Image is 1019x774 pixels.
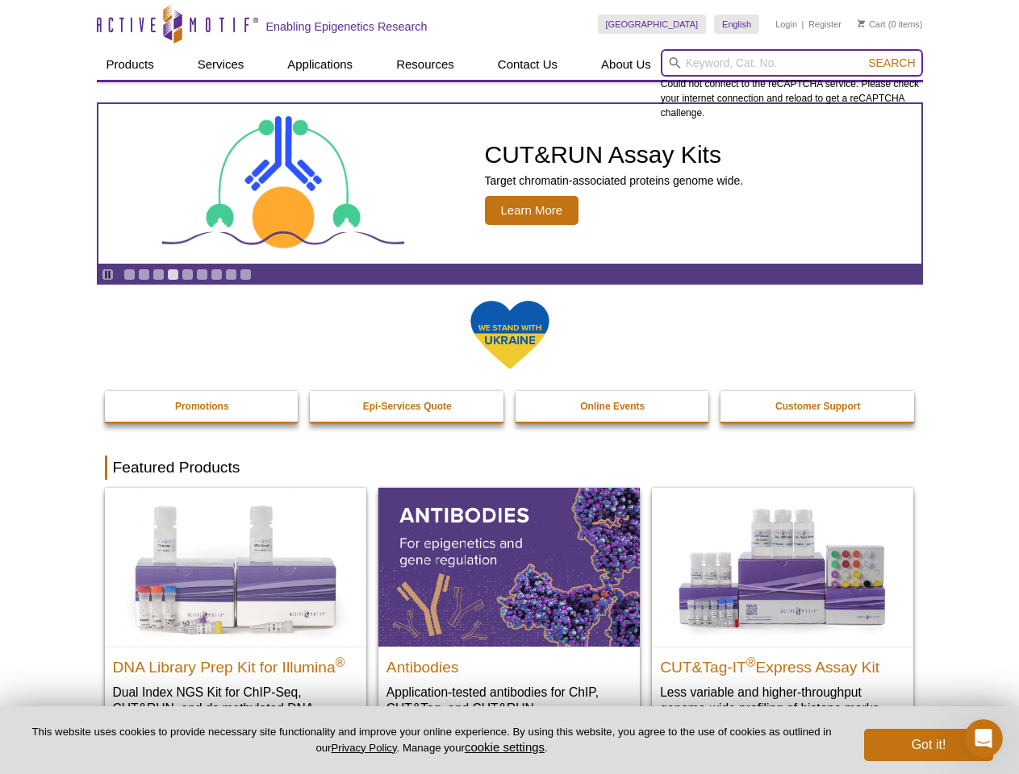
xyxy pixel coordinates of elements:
[802,15,804,34] li: |
[105,488,366,748] a: DNA Library Prep Kit for Illumina DNA Library Prep Kit for Illumina® Dual Index NGS Kit for ChIP-...
[105,456,915,480] h2: Featured Products
[858,19,865,27] img: Your Cart
[113,684,358,733] p: Dual Index NGS Kit for ChIP-Seq, CUT&RUN, and ds methylated DNA assays.
[331,742,396,754] a: Privacy Policy
[378,488,640,646] img: All Antibodies
[775,401,860,412] strong: Customer Support
[386,684,632,717] p: Application-tested antibodies for ChIP, CUT&Tag, and CUT&RUN.
[162,110,404,258] img: CUT&RUN Assay Kits
[652,488,913,732] a: CUT&Tag-IT® Express Assay Kit CUT&Tag-IT®Express Assay Kit Less variable and higher-throughput ge...
[746,655,756,668] sup: ®
[661,49,923,77] input: Keyword, Cat. No.
[167,268,179,281] a: Go to slide 4
[516,391,711,422] a: Online Events
[175,401,229,412] strong: Promotions
[591,49,661,80] a: About Us
[26,725,837,755] p: This website uses cookies to provide necessary site functionality and improve your online experie...
[720,391,916,422] a: Customer Support
[660,651,905,676] h2: CUT&Tag-IT Express Assay Kit
[278,49,362,80] a: Applications
[964,719,1003,758] iframe: Intercom live chat
[858,15,923,34] li: (0 items)
[336,655,345,668] sup: ®
[105,391,300,422] a: Promotions
[714,15,759,34] a: English
[858,19,886,30] a: Cart
[123,268,136,281] a: Go to slide 1
[98,104,921,264] article: CUT&RUN Assay Kits
[240,268,252,281] a: Go to slide 9
[485,143,744,167] h2: CUT&RUN Assay Kits
[196,268,208,281] a: Go to slide 6
[863,56,920,70] button: Search
[378,488,640,732] a: All Antibodies Antibodies Application-tested antibodies for ChIP, CUT&Tag, and CUT&RUN.
[661,49,923,120] div: Could not connect to the reCAPTCHA service. Please check your internet connection and reload to g...
[488,49,567,80] a: Contact Us
[386,651,632,676] h2: Antibodies
[864,729,993,761] button: Got it!
[225,268,237,281] a: Go to slide 8
[485,196,579,225] span: Learn More
[105,488,366,646] img: DNA Library Prep Kit for Illumina
[97,49,164,80] a: Products
[113,651,358,676] h2: DNA Library Prep Kit for Illumina
[98,104,921,264] a: CUT&RUN Assay Kits CUT&RUN Assay Kits Target chromatin-associated proteins genome wide. Learn More
[598,15,707,34] a: [GEOGRAPHIC_DATA]
[152,268,165,281] a: Go to slide 3
[102,268,114,281] a: Toggle autoplay
[580,401,645,412] strong: Online Events
[386,49,464,80] a: Resources
[775,19,797,30] a: Login
[470,299,550,371] img: We Stand With Ukraine
[188,49,254,80] a: Services
[485,173,744,188] p: Target chromatin-associated proteins genome wide.
[660,684,905,717] p: Less variable and higher-throughput genome-wide profiling of histone marks​.
[182,268,194,281] a: Go to slide 5
[138,268,150,281] a: Go to slide 2
[808,19,842,30] a: Register
[868,56,915,69] span: Search
[266,19,428,34] h2: Enabling Epigenetics Research
[465,740,545,754] button: cookie settings
[363,401,452,412] strong: Epi-Services Quote
[652,488,913,646] img: CUT&Tag-IT® Express Assay Kit
[211,268,223,281] a: Go to slide 7
[310,391,505,422] a: Epi-Services Quote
